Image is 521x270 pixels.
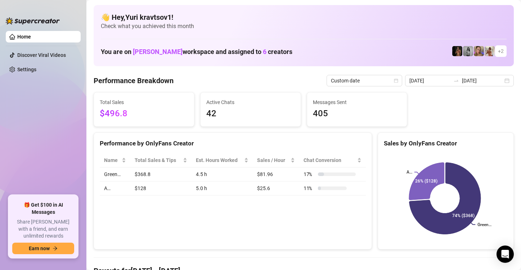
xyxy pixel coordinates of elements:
button: Earn nowarrow-right [12,243,74,254]
span: + 2 [498,47,504,55]
div: Performance by OnlyFans Creator [100,139,366,148]
span: 405 [313,107,401,121]
td: $81.96 [253,167,299,181]
a: Settings [17,67,36,72]
span: 6 [263,48,266,55]
td: $25.6 [253,181,299,195]
img: Green [485,46,495,56]
h1: You are on workspace and assigned to creators [101,48,292,56]
input: Start date [409,77,450,85]
text: A… [406,170,412,175]
span: Total Sales & Tips [135,156,181,164]
span: 🎁 Get $100 in AI Messages [12,202,74,216]
span: 11 % [304,184,315,192]
td: $128 [130,181,191,195]
img: D [452,46,462,56]
td: 5.0 h [192,181,253,195]
th: Sales / Hour [253,153,299,167]
span: Share [PERSON_NAME] with a friend, and earn unlimited rewards [12,219,74,240]
text: Green… [477,222,491,227]
td: Green… [100,167,130,181]
span: Messages Sent [313,98,401,106]
a: Discover Viral Videos [17,52,66,58]
th: Chat Conversion [299,153,366,167]
span: [PERSON_NAME] [133,48,183,55]
td: 4.5 h [192,167,253,181]
div: Open Intercom Messenger [497,246,514,263]
th: Name [100,153,130,167]
span: Chat Conversion [304,156,356,164]
h4: Performance Breakdown [94,76,174,86]
img: A [463,46,473,56]
input: End date [462,77,503,85]
span: Active Chats [206,98,295,106]
span: Name [104,156,120,164]
span: Earn now [29,246,50,251]
img: Cherry [474,46,484,56]
div: Est. Hours Worked [196,156,243,164]
span: Check what you achieved this month [101,22,507,30]
span: 17 % [304,170,315,178]
a: Home [17,34,31,40]
span: 42 [206,107,295,121]
td: $368.8 [130,167,191,181]
span: calendar [394,78,398,83]
span: to [453,78,459,84]
span: $496.8 [100,107,188,121]
span: Sales / Hour [257,156,289,164]
img: logo-BBDzfeDw.svg [6,17,60,24]
td: A… [100,181,130,195]
span: arrow-right [53,246,58,251]
span: Custom date [331,75,398,86]
div: Sales by OnlyFans Creator [384,139,508,148]
th: Total Sales & Tips [130,153,191,167]
span: swap-right [453,78,459,84]
span: Total Sales [100,98,188,106]
h4: 👋 Hey, Yuri kravtsov1 ! [101,12,507,22]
